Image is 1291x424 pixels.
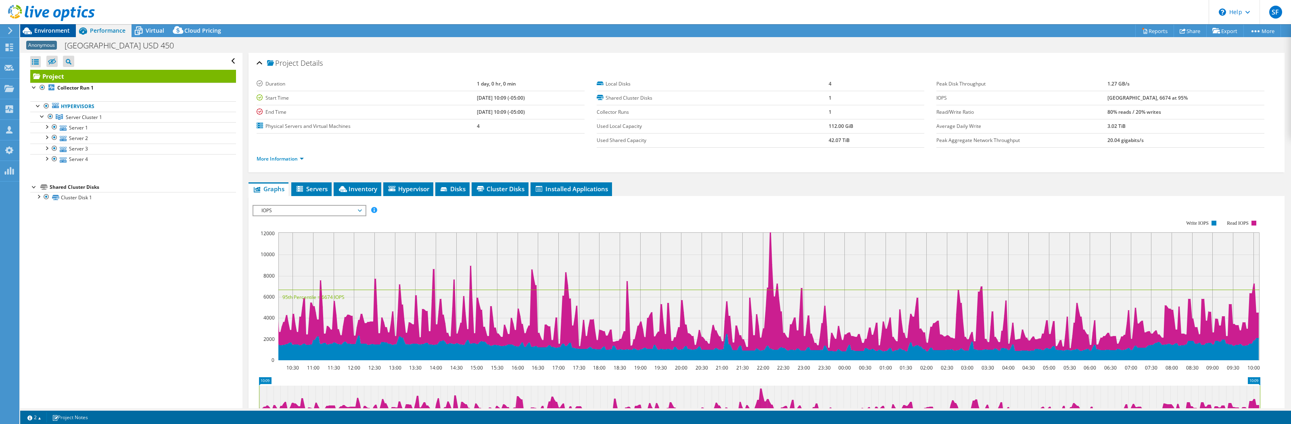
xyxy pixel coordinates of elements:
a: Export [1206,25,1244,37]
text: 12:00 [348,364,360,371]
b: 80% reads / 20% writes [1107,109,1161,115]
span: Cloud Pricing [184,27,221,34]
text: 10:00 [1247,364,1260,371]
text: 08:00 [1166,364,1178,371]
span: Anonymous [26,41,57,50]
div: Shared Cluster Disks [50,182,236,192]
svg: \n [1219,8,1226,16]
text: 4000 [263,314,275,321]
text: 16:30 [532,364,544,371]
text: 12000 [261,230,275,237]
text: 15:00 [470,364,483,371]
text: 07:30 [1145,364,1157,371]
a: More [1243,25,1281,37]
a: Server 2 [30,133,236,143]
text: 10:30 [286,364,299,371]
span: Virtual [146,27,164,34]
text: 19:00 [634,364,647,371]
label: Shared Cluster Disks [597,94,829,102]
span: Inventory [338,185,377,193]
span: Hypervisor [387,185,429,193]
text: 8000 [263,272,275,279]
a: Hypervisors [30,101,236,112]
b: 4 [829,80,831,87]
label: Read/Write Ratio [936,108,1107,116]
text: 0 [272,357,274,363]
b: 20.04 gigabits/s [1107,137,1144,144]
text: 03:00 [961,364,973,371]
text: 23:30 [818,364,831,371]
text: 00:00 [838,364,851,371]
text: 2000 [263,336,275,343]
text: 14:30 [450,364,463,371]
a: Collector Run 1 [30,83,236,93]
text: Write IOPS [1186,220,1209,226]
span: Cluster Disks [476,185,524,193]
b: 1 [829,94,831,101]
text: 18:00 [593,364,606,371]
a: Cluster Disk 1 [30,192,236,203]
text: 12:30 [368,364,381,371]
text: 04:30 [1022,364,1035,371]
text: 05:30 [1063,364,1076,371]
text: 06:30 [1104,364,1117,371]
b: 3.02 TiB [1107,123,1126,129]
label: Local Disks [597,80,829,88]
text: 09:00 [1206,364,1219,371]
a: Server Cluster 1 [30,112,236,122]
text: 17:00 [552,364,565,371]
text: 04:00 [1002,364,1015,371]
text: 10000 [261,251,275,258]
text: 21:30 [736,364,749,371]
label: Physical Servers and Virtual Machines [257,122,476,130]
text: 22:30 [777,364,790,371]
text: 15:30 [491,364,503,371]
a: Server 1 [30,122,236,133]
text: 03:30 [982,364,994,371]
label: Used Shared Capacity [597,136,829,144]
a: Reports [1135,25,1174,37]
text: 20:30 [696,364,708,371]
text: 08:30 [1186,364,1199,371]
b: 1.27 GB/s [1107,80,1130,87]
a: More Information [257,155,304,162]
b: 4 [477,123,480,129]
text: 11:00 [307,364,320,371]
label: Used Local Capacity [597,122,829,130]
text: 07:00 [1125,364,1137,371]
text: 02:30 [941,364,953,371]
span: Servers [295,185,328,193]
b: 42.07 TiB [829,137,850,144]
text: 19:30 [654,364,667,371]
span: Performance [90,27,125,34]
text: 23:00 [798,364,810,371]
span: Installed Applications [535,185,608,193]
b: [DATE] 10:09 (-05:00) [477,109,525,115]
text: 16:00 [512,364,524,371]
label: Duration [257,80,476,88]
b: 1 [829,109,831,115]
text: 09:30 [1227,364,1239,371]
text: 6000 [263,293,275,300]
text: 02:00 [920,364,933,371]
span: Project [267,59,299,67]
span: Environment [34,27,70,34]
b: 112.00 GiB [829,123,853,129]
text: 22:00 [757,364,769,371]
span: IOPS [257,206,361,215]
text: 05:00 [1043,364,1055,371]
b: 1 day, 0 hr, 0 min [477,80,516,87]
span: SF [1269,6,1282,19]
label: Peak Disk Throughput [936,80,1107,88]
a: Server 4 [30,154,236,165]
h1: [GEOGRAPHIC_DATA] USD 450 [61,41,186,50]
label: Average Daily Write [936,122,1107,130]
text: 17:30 [573,364,585,371]
text: 14:00 [430,364,442,371]
b: Collector Run 1 [57,84,94,91]
span: Graphs [253,185,284,193]
label: Start Time [257,94,476,102]
text: 95th Percentile = 6674 IOPS [282,294,345,301]
text: 13:00 [389,364,401,371]
b: [DATE] 10:09 (-05:00) [477,94,525,101]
